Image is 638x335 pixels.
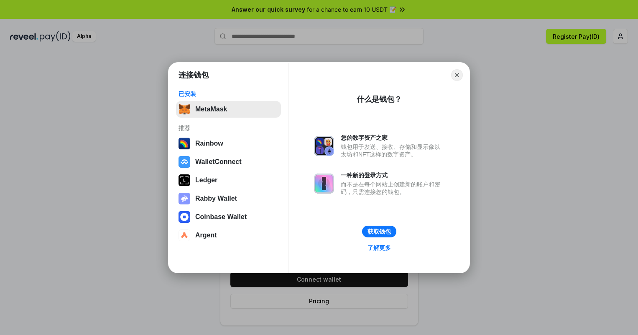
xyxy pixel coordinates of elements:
h1: 连接钱包 [179,70,209,80]
button: 获取钱包 [362,226,396,237]
div: 钱包用于发送、接收、存储和显示像以太坊和NFT这样的数字资产。 [341,143,444,158]
div: 已安装 [179,90,278,98]
div: 您的数字资产之家 [341,134,444,141]
div: Coinbase Wallet [195,213,247,221]
img: svg+xml,%3Csvg%20fill%3D%22none%22%20height%3D%2233%22%20viewBox%3D%220%200%2035%2033%22%20width%... [179,103,190,115]
div: 获取钱包 [367,228,391,235]
button: WalletConnect [176,154,281,170]
div: Rainbow [195,140,223,147]
button: MetaMask [176,101,281,118]
button: Rainbow [176,135,281,152]
div: 一种新的登录方式 [341,171,444,179]
img: svg+xml,%3Csvg%20xmlns%3D%22http%3A%2F%2Fwww.w3.org%2F2000%2Fsvg%22%20fill%3D%22none%22%20viewBox... [314,136,334,156]
div: 了解更多 [367,244,391,252]
img: svg+xml,%3Csvg%20width%3D%2228%22%20height%3D%2228%22%20viewBox%3D%220%200%2028%2028%22%20fill%3D... [179,156,190,168]
a: 了解更多 [362,242,396,253]
button: Argent [176,227,281,244]
div: 推荐 [179,124,278,132]
div: Argent [195,232,217,239]
div: Ledger [195,176,217,184]
div: 什么是钱包？ [357,94,402,104]
div: MetaMask [195,106,227,113]
img: svg+xml,%3Csvg%20width%3D%22120%22%20height%3D%22120%22%20viewBox%3D%220%200%20120%20120%22%20fil... [179,138,190,149]
button: Coinbase Wallet [176,209,281,225]
div: WalletConnect [195,158,242,166]
img: svg+xml,%3Csvg%20xmlns%3D%22http%3A%2F%2Fwww.w3.org%2F2000%2Fsvg%22%20fill%3D%22none%22%20viewBox... [314,174,334,194]
img: svg+xml,%3Csvg%20width%3D%2228%22%20height%3D%2228%22%20viewBox%3D%220%200%2028%2028%22%20fill%3D... [179,211,190,223]
button: Rabby Wallet [176,190,281,207]
div: 而不是在每个网站上创建新的账户和密码，只需连接您的钱包。 [341,181,444,196]
img: svg+xml,%3Csvg%20xmlns%3D%22http%3A%2F%2Fwww.w3.org%2F2000%2Fsvg%22%20width%3D%2228%22%20height%3... [179,174,190,186]
button: Close [451,69,463,81]
div: Rabby Wallet [195,195,237,202]
button: Ledger [176,172,281,189]
img: svg+xml,%3Csvg%20xmlns%3D%22http%3A%2F%2Fwww.w3.org%2F2000%2Fsvg%22%20fill%3D%22none%22%20viewBox... [179,193,190,204]
img: svg+xml,%3Csvg%20width%3D%2228%22%20height%3D%2228%22%20viewBox%3D%220%200%2028%2028%22%20fill%3D... [179,229,190,241]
